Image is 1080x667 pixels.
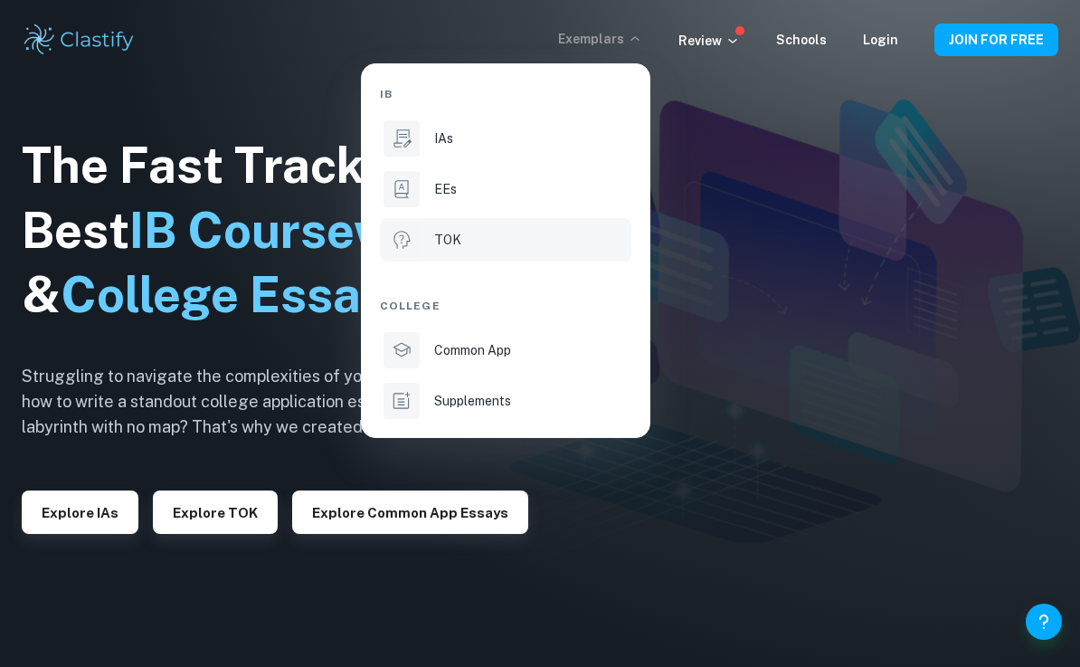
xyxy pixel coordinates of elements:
a: Supplements [380,379,631,423]
p: TOK [434,230,461,250]
a: EEs [380,167,631,211]
a: Common App [380,329,631,372]
span: IB [380,86,393,102]
a: IAs [380,117,631,160]
p: Common App [434,340,511,360]
p: EEs [434,179,457,199]
a: TOK [380,218,631,262]
p: IAs [434,129,453,148]
p: Supplements [434,391,511,411]
span: College [380,298,441,314]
